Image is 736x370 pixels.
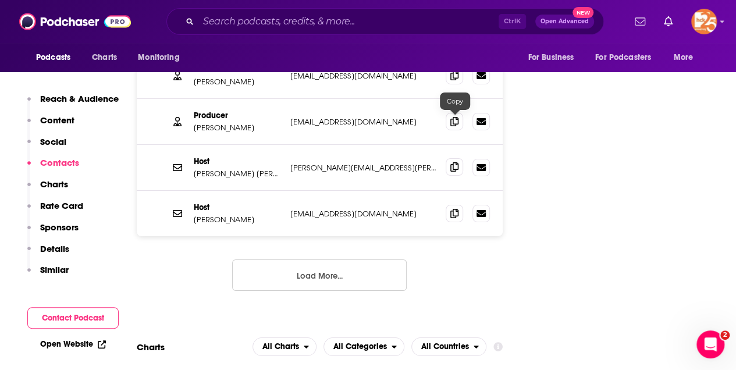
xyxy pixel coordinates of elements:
p: Sponsors [40,222,79,233]
span: Ctrl K [499,14,526,29]
button: open menu [323,337,404,356]
h2: Platforms [253,337,317,356]
p: Details [40,243,69,254]
button: Reach & Audience [27,93,119,115]
span: More [674,49,694,66]
button: open menu [666,47,708,69]
button: Contacts [27,157,79,179]
h2: Categories [323,337,404,356]
button: open menu [520,47,588,69]
iframe: Intercom live chat [696,330,724,358]
button: Rate Card [27,200,83,222]
span: For Podcasters [595,49,651,66]
p: Content [40,115,74,126]
button: Content [27,115,74,136]
span: All Countries [421,343,469,351]
p: [EMAIL_ADDRESS][DOMAIN_NAME] [290,71,436,81]
p: [EMAIL_ADDRESS][DOMAIN_NAME] [290,117,436,127]
button: open menu [130,47,194,69]
a: Show notifications dropdown [630,12,650,31]
p: Similar [40,264,69,275]
img: User Profile [691,9,717,34]
h2: Countries [411,337,486,356]
button: Similar [27,264,69,286]
span: All Categories [333,343,387,351]
a: Show notifications dropdown [659,12,677,31]
span: Charts [92,49,117,66]
p: [PERSON_NAME] [194,215,281,225]
button: Charts [27,179,68,200]
span: Monitoring [138,49,179,66]
p: Producer [194,111,281,120]
p: Social [40,136,66,147]
button: Show profile menu [691,9,717,34]
div: Search podcasts, credits, & more... [166,8,604,35]
p: Host [194,156,281,166]
button: open menu [28,47,86,69]
p: Reach & Audience [40,93,119,104]
button: Sponsors [27,222,79,243]
input: Search podcasts, credits, & more... [198,12,499,31]
span: New [573,7,593,18]
p: Rate Card [40,200,83,211]
img: Podchaser - Follow, Share and Rate Podcasts [19,10,131,33]
button: open menu [411,337,486,356]
div: Copy [440,92,470,110]
span: Logged in as kerrifulks [691,9,717,34]
p: [PERSON_NAME] [194,77,281,87]
span: All Charts [262,343,299,351]
a: Open Website [40,339,106,349]
span: Podcasts [36,49,70,66]
p: Charts [40,179,68,190]
button: Details [27,243,69,265]
button: Contact Podcast [27,307,119,329]
button: open menu [588,47,668,69]
a: Charts [84,47,124,69]
span: 2 [720,330,730,340]
span: Open Advanced [541,19,589,24]
button: Open AdvancedNew [535,15,594,29]
h2: Charts [137,341,165,353]
p: [PERSON_NAME] [194,123,281,133]
button: Load More... [232,259,407,291]
p: [PERSON_NAME] [PERSON_NAME] [194,169,281,179]
button: Social [27,136,66,158]
button: open menu [253,337,317,356]
p: [PERSON_NAME][EMAIL_ADDRESS][PERSON_NAME][DOMAIN_NAME] [290,163,436,173]
span: For Business [528,49,574,66]
p: [EMAIL_ADDRESS][DOMAIN_NAME] [290,209,436,219]
p: Host [194,202,281,212]
p: Contacts [40,157,79,168]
